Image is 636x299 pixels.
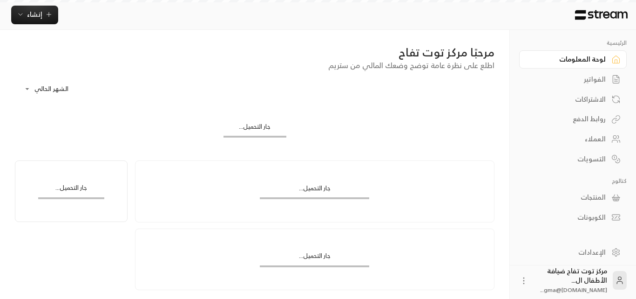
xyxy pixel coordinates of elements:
div: جار التحميل... [260,251,369,265]
div: الإعدادات [531,248,606,257]
a: الاشتراكات [519,90,627,108]
div: مرحبًا مركز توت تفاح [15,45,494,60]
div: المنتجات [531,193,606,202]
div: الكوبونات [531,213,606,222]
div: مركز توت تفاح ضيافة الأطفال ال... [534,266,607,294]
div: روابط الدفع [531,114,606,124]
img: Logo [574,10,629,20]
a: الإعدادات [519,243,627,261]
p: الرئيسية [519,39,627,47]
span: إنشاء [27,8,42,20]
div: الفواتير [531,75,606,84]
div: العملاء [531,134,606,144]
div: جار التحميل... [38,183,105,197]
span: اطلع على نظرة عامة توضح وضعك المالي من ستريم [328,59,494,72]
a: روابط الدفع [519,110,627,128]
div: التسويات [531,154,606,164]
a: العملاء [519,130,627,148]
a: التسويات [519,150,627,168]
p: كتالوج [519,177,627,185]
a: لوحة المعلومات [519,50,627,69]
span: [DOMAIN_NAME]@gma... [541,285,607,295]
div: جار التحميل... [223,122,286,136]
button: إنشاء [11,6,58,24]
a: الكوبونات [519,209,627,227]
div: لوحة المعلومات [531,55,606,64]
div: الاشتراكات [531,95,606,104]
a: الفواتير [519,70,627,89]
div: جار التحميل... [260,184,369,197]
div: الشهر الحالي [20,77,89,101]
a: المنتجات [519,188,627,207]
